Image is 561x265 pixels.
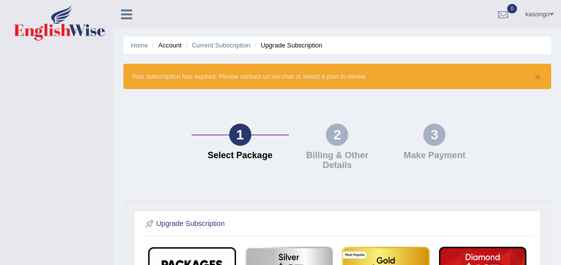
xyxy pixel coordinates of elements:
[229,124,251,146] div: 1
[326,124,348,146] div: 2
[192,42,250,49] a: Current Subscription
[150,41,181,50] li: Account
[123,64,551,89] div: Your subscription has expired. Please contact us via chat or select a plan to renew
[131,42,148,49] a: Home
[252,41,322,50] li: Upgrade Subscription
[197,151,284,161] h4: Select Package
[391,151,478,161] h4: Make Payment
[423,124,445,146] div: 3
[294,151,381,171] h4: Billing & Other Details
[535,72,541,82] button: ×
[144,218,384,230] h2: Upgrade Subscription
[507,4,517,13] span: 0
